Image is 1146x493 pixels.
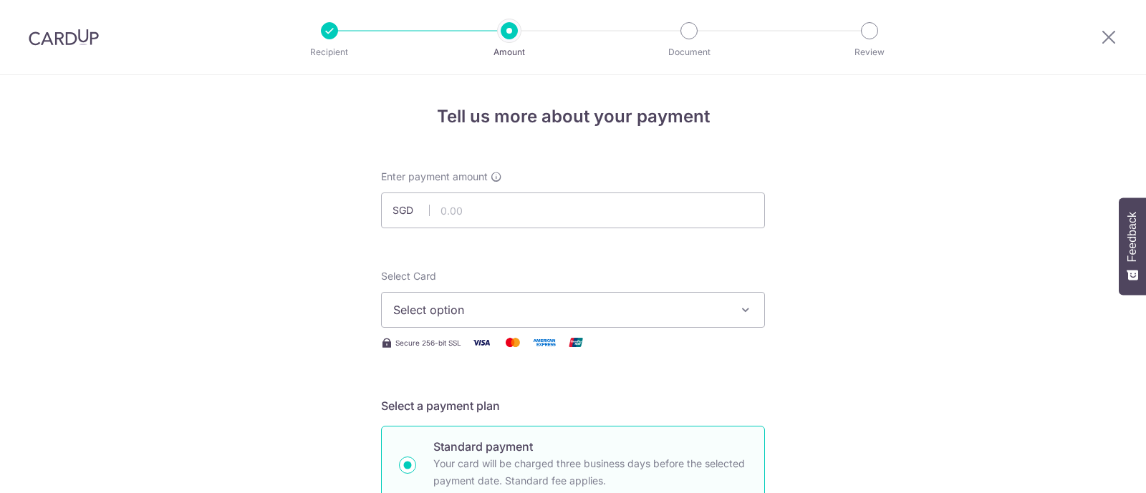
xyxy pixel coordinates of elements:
[499,333,527,351] img: Mastercard
[562,333,590,351] img: Union Pay
[381,192,765,228] input: 0.00
[1119,197,1146,295] button: Feedback - Show survey
[817,45,923,59] p: Review
[395,337,461,348] span: Secure 256-bit SSL
[1054,450,1132,486] iframe: Opens a widget where you can find more information
[276,45,382,59] p: Recipient
[381,104,765,130] h4: Tell us more about your payment
[1126,212,1139,262] span: Feedback
[530,333,559,351] img: American Express
[393,203,430,218] span: SGD
[381,397,765,414] h5: Select a payment plan
[433,455,747,489] p: Your card will be charged three business days before the selected payment date. Standard fee appl...
[433,438,747,455] p: Standard payment
[381,292,765,328] button: Select option
[456,45,562,59] p: Amount
[636,45,742,59] p: Document
[29,29,99,46] img: CardUp
[393,301,727,318] span: Select option
[381,270,436,282] span: translation missing: en.payables.payment_networks.credit_card.summary.labels.select_card
[381,170,488,184] span: Enter payment amount
[467,333,496,351] img: Visa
